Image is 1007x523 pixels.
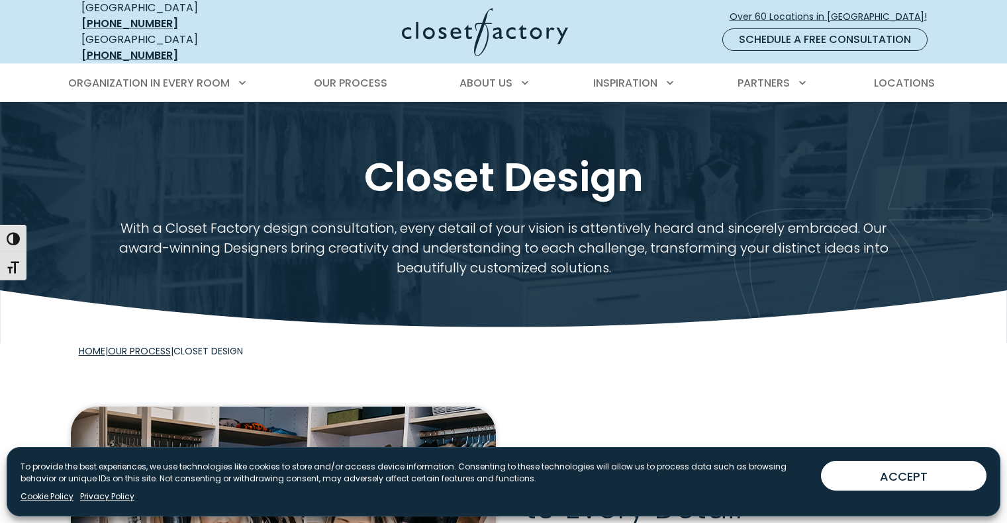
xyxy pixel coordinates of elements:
[79,344,243,358] span: | |
[459,75,512,91] span: About Us
[402,8,568,56] img: Closet Factory Logo
[738,75,790,91] span: Partners
[21,461,810,485] p: To provide the best experiences, we use technologies like cookies to store and/or access device i...
[722,28,928,51] a: Schedule a Free Consultation
[821,461,986,491] button: ACCEPT
[80,491,134,503] a: Privacy Policy
[81,16,178,31] a: [PHONE_NUMBER]
[115,218,892,278] p: With a Closet Factory design consultation, every detail of your vision is attentively heard and s...
[59,65,949,102] nav: Primary Menu
[79,152,929,202] h1: Closet Design
[81,32,273,63] div: [GEOGRAPHIC_DATA]
[81,48,178,63] a: [PHONE_NUMBER]
[730,10,937,24] span: Over 60 Locations in [GEOGRAPHIC_DATA]!
[874,75,935,91] span: Locations
[68,75,230,91] span: Organization in Every Room
[21,491,73,503] a: Cookie Policy
[593,75,657,91] span: Inspiration
[173,344,243,358] span: Closet Design
[79,344,105,358] a: Home
[314,75,387,91] span: Our Process
[729,5,938,28] a: Over 60 Locations in [GEOGRAPHIC_DATA]!
[108,344,171,358] a: Our Process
